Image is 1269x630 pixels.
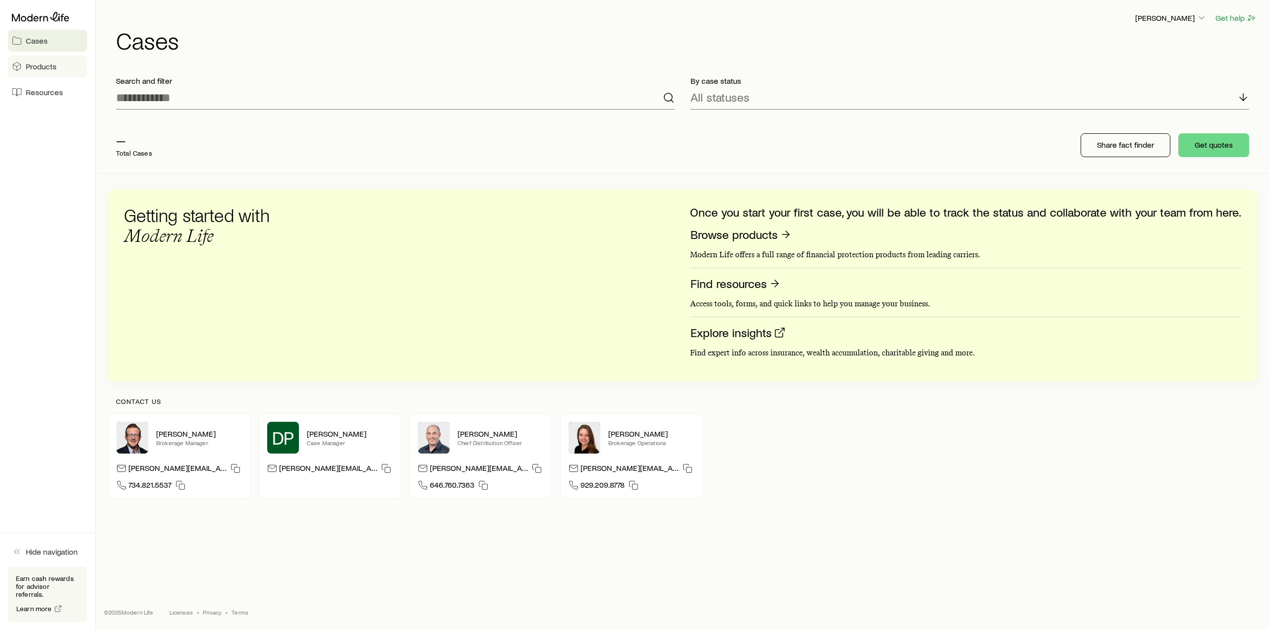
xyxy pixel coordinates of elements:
p: [PERSON_NAME][EMAIL_ADDRESS][PERSON_NAME][DOMAIN_NAME] [128,463,227,476]
p: [PERSON_NAME] [608,429,694,439]
p: © 2025 Modern Life [104,608,154,616]
p: [PERSON_NAME] [156,429,242,439]
p: [PERSON_NAME][EMAIL_ADDRESS][DOMAIN_NAME] [430,463,528,476]
span: 734.821.5537 [128,480,172,493]
p: By case status [691,76,1249,86]
span: Hide navigation [26,547,78,557]
span: Cases [26,36,48,46]
p: — [116,133,152,147]
button: [PERSON_NAME] [1135,12,1207,24]
span: • [197,608,199,616]
button: Get quotes [1178,133,1249,157]
p: Brokerage Manager [156,439,242,447]
p: Modern Life offers a full range of financial protection products from leading carriers. [690,250,1241,260]
button: Share fact finder [1081,133,1170,157]
img: Ellen Wall [569,422,600,454]
p: Share fact finder [1097,140,1154,150]
p: Earn cash rewards for advisor referrals. [16,574,79,598]
p: [PERSON_NAME] [307,429,393,439]
a: Explore insights [690,325,786,341]
a: Cases [8,30,87,52]
p: Contact us [116,398,1249,405]
span: • [226,608,228,616]
p: Once you start your first case, you will be able to track the status and collaborate with your te... [690,205,1241,219]
p: [PERSON_NAME][EMAIL_ADDRESS][DOMAIN_NAME] [580,463,679,476]
p: Total Cases [116,149,152,157]
h1: Cases [116,28,1257,52]
p: Access tools, forms, and quick links to help you manage your business. [690,299,1241,309]
p: Search and filter [116,76,675,86]
a: Products [8,56,87,77]
span: Resources [26,87,63,97]
a: Privacy [203,608,222,616]
p: [PERSON_NAME] [1135,13,1207,23]
a: Resources [8,81,87,103]
span: Modern Life [124,225,214,246]
span: Products [26,61,57,71]
img: Dan Pierson [418,422,450,454]
p: [PERSON_NAME][EMAIL_ADDRESS][DOMAIN_NAME] [279,463,377,476]
p: [PERSON_NAME] [458,429,544,439]
p: All statuses [691,90,750,104]
p: Case Manager [307,439,393,447]
button: Hide navigation [8,541,87,563]
span: 646.760.7363 [430,480,474,493]
span: 929.209.8778 [580,480,625,493]
img: Matt Kaas [116,422,148,454]
p: Find expert info across insurance, wealth accumulation, charitable giving and more. [690,348,1241,358]
p: Chief Distribution Officer [458,439,544,447]
a: Terms [231,608,248,616]
div: Earn cash rewards for advisor referrals.Learn more [8,567,87,622]
a: Licenses [170,608,193,616]
p: Brokerage Operations [608,439,694,447]
button: Get help [1215,12,1257,24]
h3: Getting started with [124,205,283,246]
span: DP [272,428,294,448]
span: Learn more [16,605,52,612]
a: Browse products [690,227,792,242]
a: Find resources [690,276,781,291]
